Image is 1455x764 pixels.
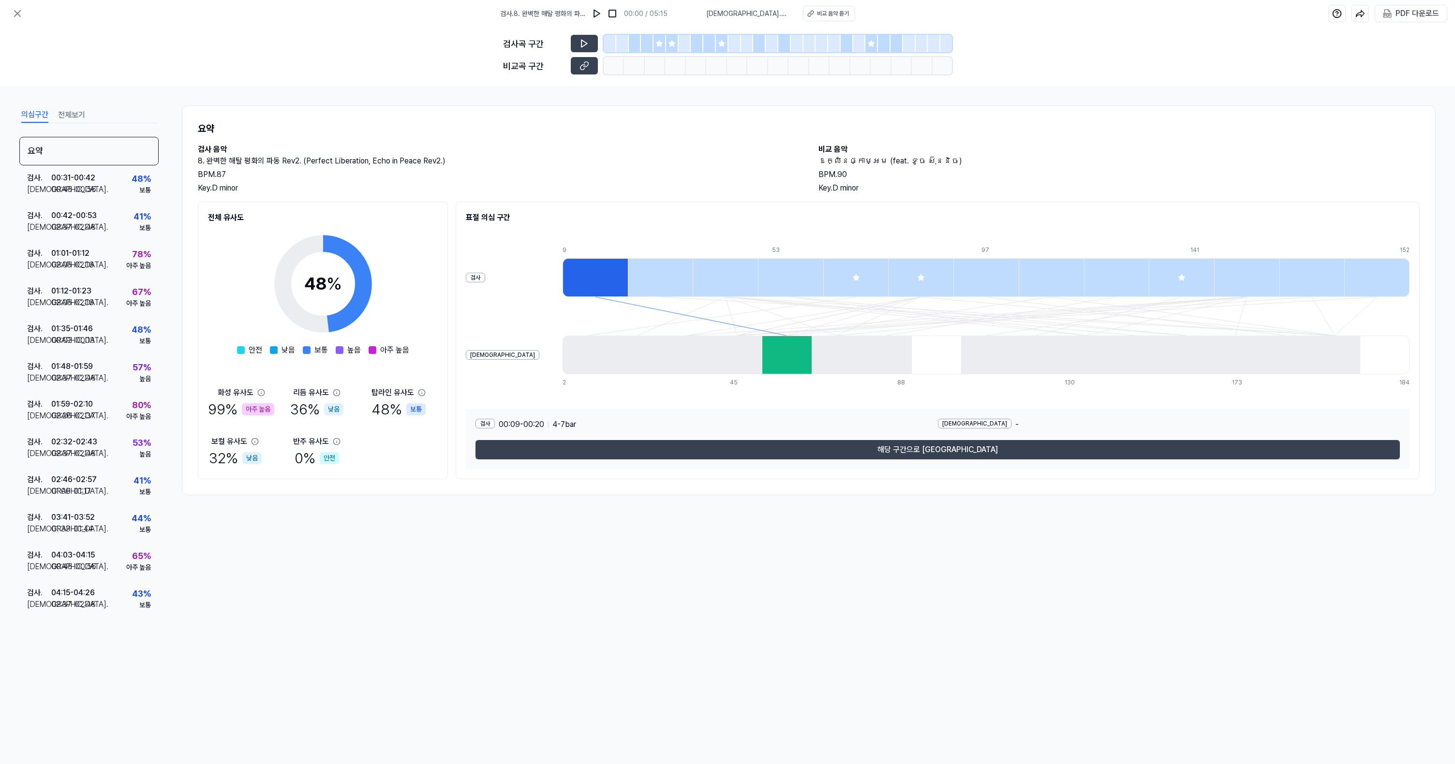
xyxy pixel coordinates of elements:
[27,587,51,599] div: 검사 .
[208,398,274,420] div: 99 %
[51,372,96,384] div: 02:37 - 02:48
[27,221,51,233] div: [DEMOGRAPHIC_DATA] .
[139,600,151,610] div: 보통
[27,361,51,372] div: 검사 .
[466,350,539,360] div: [DEMOGRAPHIC_DATA]
[818,144,1420,155] h2: 비교 음악
[27,485,51,497] div: [DEMOGRAPHIC_DATA] .
[198,144,799,155] h2: 검사 음악
[126,298,151,309] div: 아주 높음
[126,261,151,271] div: 아주 높음
[304,271,342,297] div: 48
[51,512,95,523] div: 03:41 - 03:52
[730,378,780,387] div: 45
[27,285,51,297] div: 검사 .
[1383,9,1392,18] img: PDF Download
[1396,7,1439,20] div: PDF 다운로드
[475,440,1400,459] button: 해당 구간으로 [GEOGRAPHIC_DATA]
[1399,378,1410,387] div: 184
[51,221,96,233] div: 02:37 - 02:48
[27,549,51,561] div: 검사 .
[818,182,1420,194] div: Key. D minor
[51,398,93,410] div: 01:59 - 02:10
[818,169,1420,180] div: BPM. 90
[139,487,151,497] div: 보통
[51,297,94,309] div: 02:05 - 02:16
[132,285,151,298] div: 67 %
[27,297,51,309] div: [DEMOGRAPHIC_DATA] .
[51,448,96,459] div: 02:37 - 02:48
[327,273,342,294] span: %
[320,452,339,464] div: 안전
[198,121,1420,136] h1: 요약
[27,335,51,346] div: [DEMOGRAPHIC_DATA] .
[51,210,97,221] div: 00:42 - 00:53
[132,323,151,336] div: 48 %
[1190,246,1256,254] div: 141
[324,403,343,415] div: 낮음
[19,137,159,165] div: 요약
[132,398,151,411] div: 80 %
[211,436,247,447] div: 보컬 유사도
[21,107,48,123] button: 의심구간
[466,212,1410,223] h2: 표절 의심 구간
[51,285,91,297] div: 01:12 - 01:23
[1065,378,1114,387] div: 130
[51,323,93,335] div: 01:35 - 01:46
[51,474,97,485] div: 02:46 - 02:57
[406,403,426,415] div: 보통
[27,523,51,535] div: [DEMOGRAPHIC_DATA] .
[208,212,438,223] h2: 전체 유사도
[51,523,93,535] div: 01:33 - 01:44
[772,246,837,254] div: 53
[139,374,151,384] div: 높음
[295,447,339,469] div: 0 %
[282,344,295,356] span: 낮음
[1400,246,1410,254] div: 152
[51,361,93,372] div: 01:48 - 01:59
[466,273,485,282] div: 검사
[380,344,409,356] span: 아주 높음
[27,372,51,384] div: [DEMOGRAPHIC_DATA] .
[27,184,51,195] div: [DEMOGRAPHIC_DATA] .
[51,549,95,561] div: 04:03 - 04:15
[51,436,97,448] div: 02:32 - 02:43
[51,335,95,346] div: 00:02 - 00:13
[27,398,51,410] div: 검사 .
[139,449,151,459] div: 높음
[249,344,262,356] span: 안전
[218,387,253,398] div: 화성 유사도
[27,410,51,422] div: [DEMOGRAPHIC_DATA] .
[27,561,51,573] div: [DEMOGRAPHIC_DATA] .
[27,172,51,184] div: 검사 .
[27,436,51,448] div: 검사 .
[1332,9,1342,18] img: help
[51,172,95,184] div: 00:31 - 00:42
[27,599,51,610] div: [DEMOGRAPHIC_DATA] .
[803,6,855,21] button: 비교 음악 듣기
[198,182,799,194] div: Key. D minor
[27,323,51,335] div: 검사 .
[133,361,151,374] div: 57 %
[371,387,414,398] div: 탑라인 유사도
[51,248,89,259] div: 01:01 - 01:12
[27,474,51,485] div: 검사 .
[290,398,343,420] div: 36 %
[51,410,95,422] div: 02:26 - 02:37
[347,344,361,356] span: 높음
[314,344,328,356] span: 보통
[126,562,151,573] div: 아주 높음
[27,448,51,459] div: [DEMOGRAPHIC_DATA] .
[938,419,1400,430] div: -
[475,419,495,428] div: 검사
[371,398,426,420] div: 48 %
[198,155,799,167] h2: 8. 완벽한 해탈 평화의 파동 Rev2. (Perfect Liberation, Echo in Peace Rev2.)
[293,436,329,447] div: 반주 유사도
[500,9,585,19] span: 검사 . 8. 완벽한 해탈 평화의 파동 Rev2. (Perfect Liberation, Echo in Peace Rev2.)
[51,587,95,599] div: 04:15 - 04:26
[503,37,565,50] div: 검사곡 구간
[27,512,51,523] div: 검사 .
[897,378,947,387] div: 88
[503,59,565,73] div: 비교곡 구간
